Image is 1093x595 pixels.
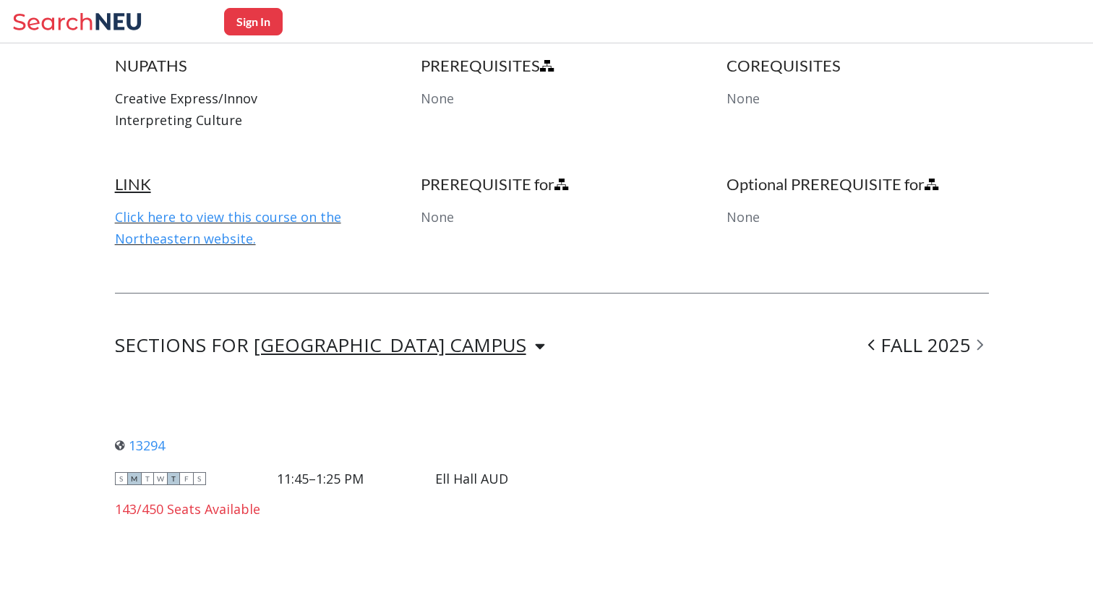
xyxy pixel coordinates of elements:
[141,472,154,485] span: T
[115,208,341,247] a: Click here to view this course on the Northeastern website.
[726,90,760,107] span: None
[180,472,193,485] span: F
[115,174,377,194] h4: LINK
[115,437,165,454] a: 13294
[115,87,377,109] p: Creative Express/Innov
[167,472,180,485] span: T
[154,472,167,485] span: W
[421,174,683,194] h4: PREREQUISITE for
[128,472,141,485] span: M
[115,109,377,131] p: Interpreting Culture
[277,471,364,487] div: 11:45–1:25 PM
[115,472,128,485] span: S
[115,56,377,76] h4: NUPATHS
[726,174,989,194] h4: Optional PREREQUISITE for
[862,337,989,354] div: FALL 2025
[254,337,526,353] div: [GEOGRAPHIC_DATA] CAMPUS
[224,8,283,35] button: Sign In
[421,90,454,107] span: None
[115,501,508,517] div: 143/450 Seats Available
[421,208,454,226] span: None
[193,472,206,485] span: S
[435,471,508,487] div: Ell Hall AUD
[421,56,683,76] h4: PREREQUISITES
[726,208,760,226] span: None
[726,56,989,76] h4: COREQUISITES
[115,337,545,354] div: SECTIONS FOR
